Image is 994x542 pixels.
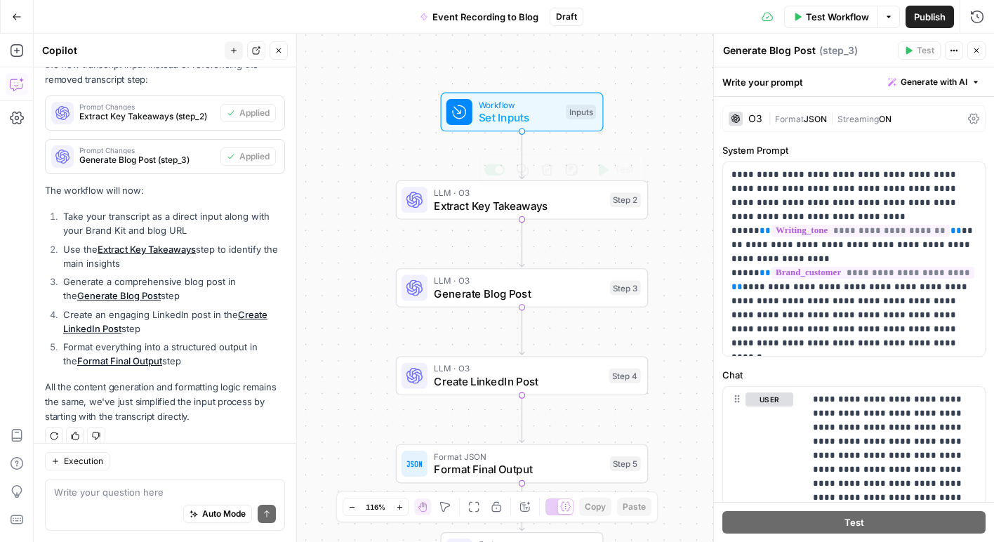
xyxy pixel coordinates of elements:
[396,93,649,132] div: WorkflowSet InputsInputs
[183,505,252,523] button: Auto Mode
[432,10,538,24] span: Event Recording to Blog
[396,356,649,395] div: LLM · O3Create LinkedIn PostStep 4
[34,51,100,62] b: A few hours
[610,456,641,471] div: Step 5
[22,147,219,230] div: Hey Ally! Small world AirOps. Using co-pilot is the best place to start! It's this little friendl...
[714,67,994,96] div: Write your prompt
[722,143,986,157] label: System Prompt
[434,450,603,463] span: Format JSON
[366,501,385,513] span: 116%
[434,362,602,376] span: LLM · O3
[79,110,215,123] span: Extract Key Takeaways (step_2)
[396,180,649,220] div: LLM · O3Extract Key TakeawaysStep 2Test
[784,6,877,28] button: Test Workflow
[42,109,56,123] div: Profile image for Steven
[98,244,196,255] a: Extract Key Takeaways
[479,98,559,112] span: Workflow
[804,114,827,124] span: JSON
[44,460,55,471] button: Gif picker
[882,73,986,91] button: Generate with AI
[63,309,267,334] a: Create LinkedIn Post
[68,13,85,24] h1: Fin
[722,511,986,534] button: Test
[519,220,524,267] g: Edge from step_2 to step_3
[60,340,285,368] li: Format everything into a structured output in the step
[411,6,547,28] button: Event Recording to Blog
[610,281,641,296] div: Step 3
[617,498,651,516] button: Paste
[434,186,603,199] span: LLM · O3
[239,107,270,119] span: Applied
[914,10,946,24] span: Publish
[40,8,62,30] img: Profile image for Fin
[434,274,603,287] span: LLM · O3
[519,483,524,530] g: Edge from step_5 to end
[202,508,246,520] span: Auto Mode
[64,455,103,468] span: Execution
[246,6,272,31] div: Close
[79,103,215,110] span: Prompt Changes
[45,452,110,470] button: Execution
[748,114,762,124] div: O3
[434,286,603,302] span: Generate Blog Post
[220,104,276,122] button: Applied
[60,110,239,122] div: joined the conversation
[844,515,864,529] span: Test
[585,501,606,513] span: Copy
[837,114,879,124] span: Streaming
[519,131,524,178] g: Edge from start to step_2
[22,460,33,471] button: Emoji picker
[42,44,220,58] div: Copilot
[396,444,649,484] div: Format JSONFormat Final OutputStep 5
[434,374,602,390] span: Create LinkedIn Post
[60,209,285,237] li: Take your transcript as a direct input along with your Brand Kit and blog URL
[768,111,775,125] span: |
[746,392,793,407] button: user
[45,183,285,198] p: The workflow will now:
[879,114,892,124] span: ON
[60,275,285,303] li: Generate a comprehensive blog post in the step
[45,380,285,424] p: All the content generation and formatting logic remains the same, we've just simplified the input...
[722,368,986,382] label: Chat
[723,44,816,58] textarea: Generate Blog Post
[67,460,78,471] button: Upload attachment
[396,268,649,308] div: LLM · O3Generate Blog PostStep 3
[610,192,641,207] div: Step 2
[906,6,954,28] button: Publish
[819,44,858,58] span: ( step_3 )
[220,147,276,166] button: Applied
[806,10,869,24] span: Test Workflow
[623,501,646,513] span: Paste
[60,111,139,121] b: [PERSON_NAME]
[60,308,285,336] li: Create an engaging LinkedIn post in the step
[239,150,270,163] span: Applied
[519,308,524,355] g: Edge from step_3 to step_4
[434,461,603,477] span: Format Final Output
[11,107,270,139] div: Steven says…
[556,11,577,23] span: Draft
[898,41,941,60] button: Test
[79,154,215,166] span: Generate Blog Post (step_3)
[77,355,162,366] a: Format Final Output
[609,369,641,383] div: Step 4
[827,111,837,125] span: |
[12,430,269,454] textarea: Message…
[11,139,230,427] div: Hey Ally!Small world AirOps.Using co-pilot is the best place to start! It's this little friendly ...
[220,6,246,32] button: Home
[579,498,611,516] button: Copy
[60,242,285,270] li: Use the step to identify the main insights
[566,105,596,119] div: Inputs
[519,395,524,442] g: Edge from step_4 to step_5
[79,147,215,154] span: Prompt Changes
[241,454,263,477] button: Send a message…
[901,76,967,88] span: Generate with AI
[9,6,36,32] button: go back
[11,139,270,458] div: Steven says…
[917,44,934,57] span: Test
[775,114,804,124] span: Format
[77,290,161,301] a: Generate Blog Post
[434,197,603,213] span: Extract Key Takeaways
[479,110,559,126] span: Set Inputs
[22,37,219,64] div: Our usual reply time 🕒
